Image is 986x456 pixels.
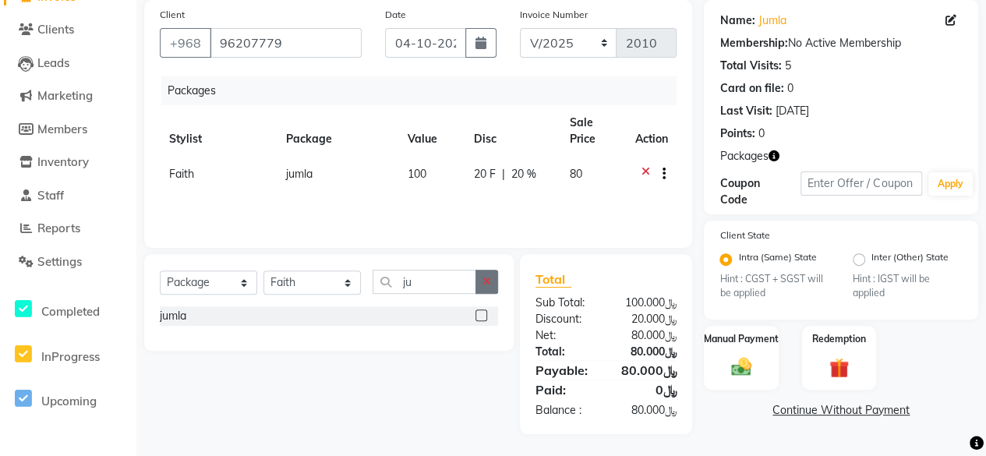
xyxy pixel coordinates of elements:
[719,35,963,51] div: No Active Membership
[606,380,689,399] div: ﷼0
[37,55,69,70] span: Leads
[719,125,755,142] div: Points:
[161,76,688,105] div: Packages
[520,8,588,22] label: Invoice Number
[286,167,313,181] span: jumla
[37,88,93,103] span: Marketing
[800,171,922,196] input: Enter Offer / Coupon Code
[37,188,64,203] span: Staff
[758,125,764,142] div: 0
[569,167,581,181] span: 80
[4,154,133,171] a: Inventory
[465,105,560,157] th: Disc
[160,105,277,157] th: Stylist
[719,175,800,208] div: Coupon Code
[474,166,496,182] span: 20 F
[37,122,87,136] span: Members
[160,308,186,324] div: jumla
[606,327,689,344] div: ﷼80.000
[37,22,74,37] span: Clients
[719,103,772,119] div: Last Visit:
[719,35,787,51] div: Membership:
[511,166,536,182] span: 20 %
[41,349,100,364] span: InProgress
[719,58,781,74] div: Total Visits:
[719,80,783,97] div: Card on file:
[4,21,133,39] a: Clients
[719,272,829,301] small: Hint : CGST + SGST will be applied
[758,12,786,29] a: Jumla
[928,172,973,196] button: Apply
[408,167,426,181] span: 100
[606,295,689,311] div: ﷼100.000
[524,344,606,360] div: Total:
[4,220,133,238] a: Reports
[719,228,769,242] label: Client State
[725,355,758,378] img: _cash.svg
[4,87,133,105] a: Marketing
[524,361,606,380] div: Payable:
[41,304,100,319] span: Completed
[398,105,465,157] th: Value
[606,402,689,419] div: ﷼80.000
[373,270,476,294] input: Search
[560,105,625,157] th: Sale Price
[524,311,606,327] div: Discount:
[738,250,816,269] label: Intra (Same) State
[812,332,866,346] label: Redemption
[719,12,755,29] div: Name:
[775,103,808,119] div: [DATE]
[786,80,793,97] div: 0
[606,361,689,380] div: ﷼80.000
[707,402,975,419] a: Continue Without Payment
[4,253,133,271] a: Settings
[277,105,398,157] th: Package
[4,55,133,72] a: Leads
[41,394,97,408] span: Upcoming
[524,402,606,419] div: Balance :
[535,271,571,288] span: Total
[719,148,768,164] span: Packages
[524,327,606,344] div: Net:
[160,28,211,58] button: +968
[502,166,505,182] span: |
[606,344,689,360] div: ﷼80.000
[853,272,963,301] small: Hint : IGST will be applied
[37,254,82,269] span: Settings
[37,221,80,235] span: Reports
[4,187,133,205] a: Staff
[160,8,185,22] label: Client
[210,28,362,58] input: Search by Name/Mobile/Email/Code
[37,154,89,169] span: Inventory
[524,295,606,311] div: Sub Total:
[606,311,689,327] div: ﷼20.000
[385,8,406,22] label: Date
[4,121,133,139] a: Members
[704,332,779,346] label: Manual Payment
[169,167,194,181] span: Faith
[871,250,949,269] label: Inter (Other) State
[625,105,677,157] th: Action
[784,58,790,74] div: 5
[524,380,606,399] div: Paid:
[823,355,856,380] img: _gift.svg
